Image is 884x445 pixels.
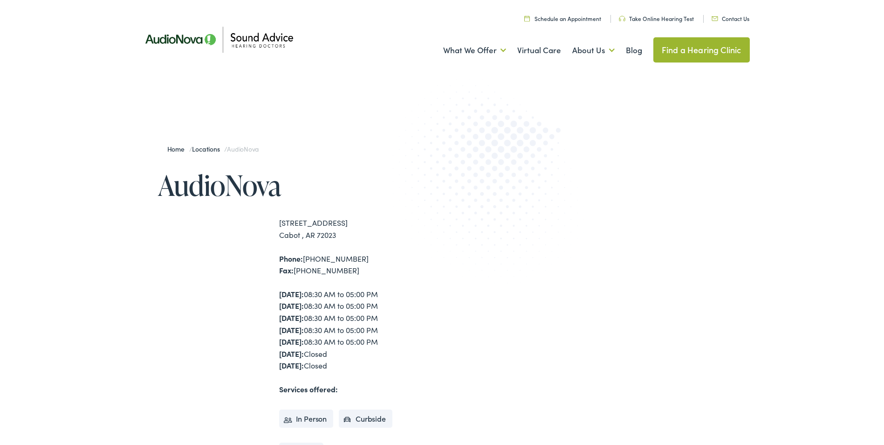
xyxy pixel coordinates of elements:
strong: [DATE]: [279,348,304,359]
strong: Phone: [279,253,303,264]
strong: [DATE]: [279,336,304,347]
a: Find a Hearing Clinic [653,37,750,63]
span: AudioNova [227,144,259,153]
a: Virtual Care [517,33,561,68]
img: Headphone icon in a unique green color, suggesting audio-related services or features. [619,16,625,21]
div: [PHONE_NUMBER] [PHONE_NUMBER] [279,253,442,277]
a: Blog [626,33,642,68]
strong: Fax: [279,265,294,275]
li: Curbside [339,410,392,428]
a: Contact Us [712,14,749,22]
strong: [DATE]: [279,300,304,311]
a: About Us [572,33,615,68]
li: In Person [279,410,334,428]
h1: AudioNova [158,170,442,201]
a: Locations [192,144,224,153]
span: / / [167,144,259,153]
strong: [DATE]: [279,325,304,335]
a: Home [167,144,189,153]
div: [STREET_ADDRESS] Cabot , AR 72023 [279,217,442,241]
strong: [DATE]: [279,289,304,299]
strong: [DATE]: [279,313,304,323]
img: Calendar icon in a unique green color, symbolizing scheduling or date-related features. [524,15,530,21]
a: Take Online Hearing Test [619,14,694,22]
a: Schedule an Appointment [524,14,601,22]
strong: Services offered: [279,384,338,394]
img: Icon representing mail communication in a unique green color, indicative of contact or communicat... [712,16,718,21]
a: What We Offer [443,33,506,68]
div: 08:30 AM to 05:00 PM 08:30 AM to 05:00 PM 08:30 AM to 05:00 PM 08:30 AM to 05:00 PM 08:30 AM to 0... [279,288,442,372]
strong: [DATE]: [279,360,304,370]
